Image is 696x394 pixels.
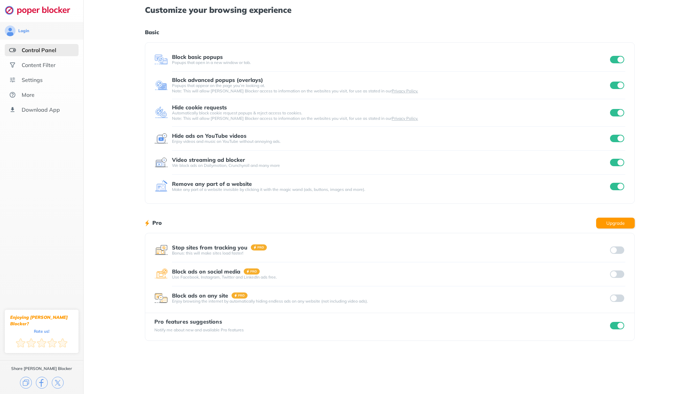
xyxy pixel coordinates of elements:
[172,110,609,121] div: Automatically block cookie request popups & reject access to cookies. Note: This will allow [PERS...
[52,377,64,389] img: x.svg
[172,60,609,65] div: Popups that open in a new window or tab.
[172,133,246,139] div: Hide ads on YouTube videos
[154,180,168,193] img: feature icon
[392,88,418,93] a: Privacy Policy.
[154,267,168,281] img: feature icon
[34,330,49,333] div: Rate us!
[20,377,32,389] img: copy.svg
[9,47,16,53] img: features-selected.svg
[145,5,635,14] h1: Customize your browsing experience
[154,156,168,169] img: feature icon
[172,83,609,94] div: Popups that appear on the page you’re looking at. Note: This will allow [PERSON_NAME] Blocker acc...
[154,319,244,325] div: Pro features suggestions
[172,250,609,256] div: Bonus: this will make sites load faster!
[22,91,35,98] div: More
[154,243,168,257] img: feature icon
[22,62,56,68] div: Content Filter
[5,25,16,36] img: avatar.svg
[172,104,227,110] div: Hide cookie requests
[145,28,635,37] h1: Basic
[154,132,168,145] img: feature icon
[9,91,16,98] img: about.svg
[251,244,267,250] img: pro-badge.svg
[9,62,16,68] img: social.svg
[154,327,244,333] div: Notify me about new and available Pro features
[9,76,16,83] img: settings.svg
[172,163,609,168] div: We block ads on Dailymotion, Crunchyroll and many more
[244,268,260,275] img: pro-badge.svg
[36,377,48,389] img: facebook.svg
[22,106,60,113] div: Download App
[154,79,168,92] img: feature icon
[596,218,635,228] button: Upgrade
[22,76,43,83] div: Settings
[5,5,78,15] img: logo-webpage.svg
[145,219,149,227] img: lighting bolt
[172,299,609,304] div: Enjoy browsing the internet by automatically hiding endless ads on any website (not including vid...
[172,157,245,163] div: Video streaming ad blocker
[172,187,609,192] div: Make any part of a website invisible by clicking it with the magic wand (ads, buttons, images and...
[154,291,168,305] img: feature icon
[172,268,240,275] div: Block ads on social media
[10,314,73,327] div: Enjoying [PERSON_NAME] Blocker?
[152,218,162,227] h1: Pro
[18,28,29,34] div: Login
[392,116,418,121] a: Privacy Policy.
[172,139,609,144] div: Enjoy videos and music on YouTube without annoying ads.
[172,181,252,187] div: Remove any part of a website
[232,292,248,299] img: pro-badge.svg
[154,106,168,119] img: feature icon
[172,77,263,83] div: Block advanced popups (overlays)
[9,106,16,113] img: download-app.svg
[172,244,247,250] div: Stop sites from tracking you
[172,54,223,60] div: Block basic popups
[172,292,228,299] div: Block ads on any site
[172,275,609,280] div: Use Facebook, Instagram, Twitter and LinkedIn ads free.
[154,53,168,66] img: feature icon
[22,47,56,53] div: Control Panel
[11,366,72,371] div: Share [PERSON_NAME] Blocker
